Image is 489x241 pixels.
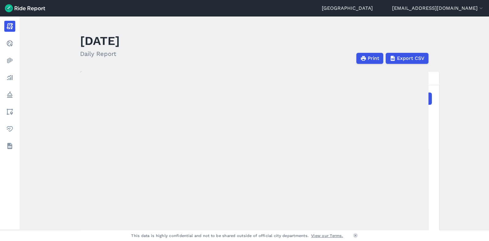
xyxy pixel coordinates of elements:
a: Report [4,21,15,32]
a: Health [4,123,15,134]
img: Ride Report [5,4,45,12]
a: [GEOGRAPHIC_DATA] [322,5,373,12]
h2: Daily Report [80,49,120,58]
a: Analyze [4,72,15,83]
button: Export CSV [386,53,428,64]
a: Areas [4,106,15,117]
a: Policy [4,89,15,100]
span: Export CSV [397,55,425,62]
button: Print [356,53,383,64]
button: [EMAIL_ADDRESS][DOMAIN_NAME] [392,5,484,12]
a: View our Terms. [311,233,343,239]
a: Heatmaps [4,55,15,66]
span: Print [368,55,379,62]
h1: [DATE] [80,32,120,49]
a: Datasets [4,141,15,152]
a: Realtime [4,38,15,49]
